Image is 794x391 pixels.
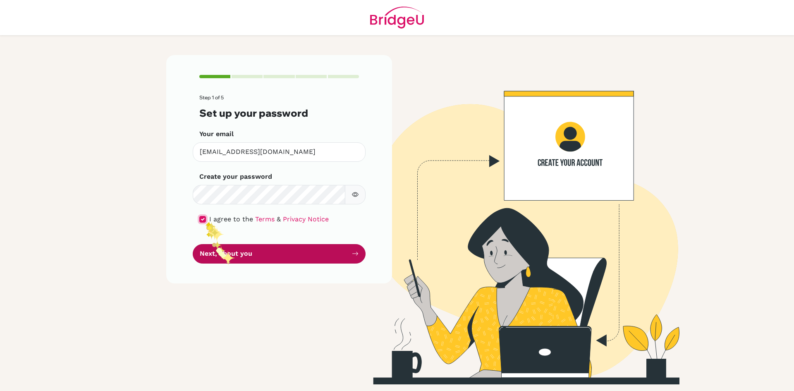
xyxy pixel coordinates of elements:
img: Create your account [279,55,751,384]
input: Insert your email* [193,142,366,162]
h3: Set up your password [199,107,359,119]
a: Terms [255,215,275,223]
a: Privacy Notice [283,215,329,223]
span: & [277,215,281,223]
span: Step 1 of 5 [199,94,224,101]
button: Next, about you [193,244,366,264]
span: I agree to the [209,215,253,223]
label: Create your password [199,172,272,182]
label: Your email [199,129,234,139]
